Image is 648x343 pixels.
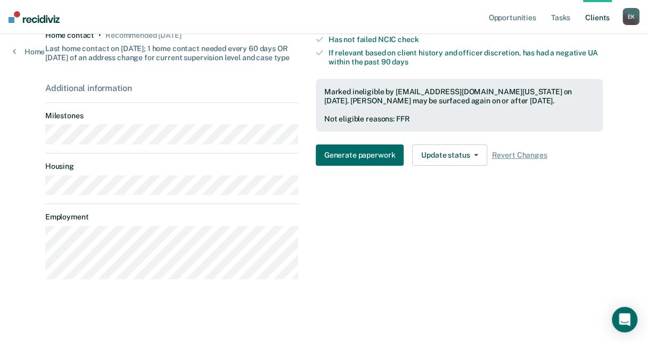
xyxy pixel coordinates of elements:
dt: Milestones [45,111,299,120]
div: • [99,31,101,40]
div: E K [622,8,639,25]
div: Last home contact on [DATE]; 1 home contact needed every 60 days OR [DATE] of an address change f... [45,40,299,62]
button: Generate paperwork [316,144,404,166]
span: check [398,35,419,44]
img: Recidiviz [9,11,60,23]
button: EK [622,8,639,25]
div: Has not failed NCIC [329,35,603,44]
span: days [392,58,408,66]
div: Home contact [45,31,94,40]
dt: Employment [45,213,299,222]
a: Home [13,47,45,56]
div: Not eligible reasons: FFR [324,115,594,124]
div: If relevant based on client history and officer discretion, has had a negative UA within the past 90 [329,48,603,67]
span: Revert Changes [491,151,547,160]
div: Recommended in 9 days [105,31,181,40]
dt: Housing [45,162,299,171]
div: Open Intercom Messenger [612,307,637,332]
a: Navigate to form link [316,144,408,166]
button: Update status [412,144,487,166]
div: Marked ineligible by [EMAIL_ADDRESS][DOMAIN_NAME][US_STATE] on [DATE]. [PERSON_NAME] may be surfa... [324,87,594,105]
div: Additional information [45,83,299,93]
